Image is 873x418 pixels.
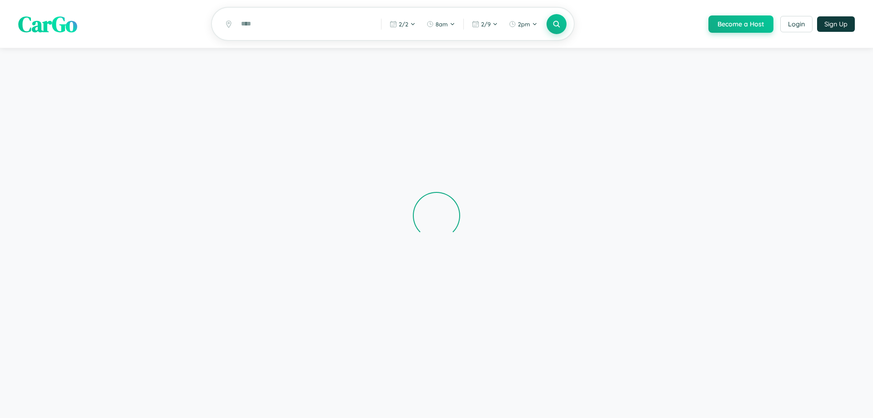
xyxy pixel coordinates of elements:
[422,17,460,31] button: 8am
[18,9,77,39] span: CarGo
[385,17,420,31] button: 2/2
[399,20,408,28] span: 2 / 2
[504,17,542,31] button: 2pm
[817,16,855,32] button: Sign Up
[708,15,773,33] button: Become a Host
[481,20,491,28] span: 2 / 9
[467,17,502,31] button: 2/9
[518,20,530,28] span: 2pm
[436,20,448,28] span: 8am
[780,16,813,32] button: Login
